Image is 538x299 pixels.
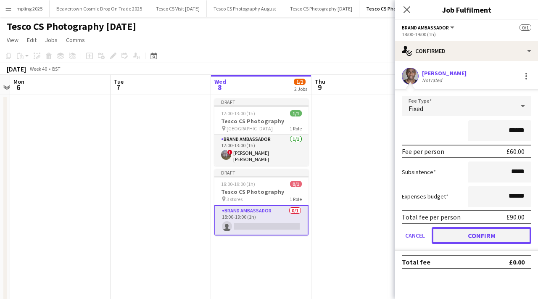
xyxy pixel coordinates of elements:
[402,147,444,156] div: Fee per person
[7,20,136,33] h1: Tesco CS Photography [DATE]
[214,135,309,166] app-card-role: Brand Ambassador1/112:00-13:00 (1h)![PERSON_NAME] [PERSON_NAME]
[422,69,467,77] div: [PERSON_NAME]
[149,0,207,17] button: Tesco CS Visit [DATE]
[402,258,430,266] div: Total fee
[52,66,61,72] div: BST
[63,34,88,45] a: Comms
[66,36,85,44] span: Comms
[359,0,440,17] button: Tesco CS Photography [DATE]
[7,65,26,73] div: [DATE]
[24,34,40,45] a: Edit
[207,0,283,17] button: Tesco CS Photography August
[314,82,325,92] span: 9
[221,110,255,116] span: 12:00-13:00 (1h)
[227,125,273,132] span: [GEOGRAPHIC_DATA]
[227,196,243,202] span: 3 stores
[290,125,302,132] span: 1 Role
[213,82,226,92] span: 8
[509,258,525,266] div: £0.00
[221,181,255,187] span: 18:00-19:00 (1h)
[409,104,423,113] span: Fixed
[402,31,531,37] div: 18:00-19:00 (1h)
[13,78,24,85] span: Mon
[3,34,22,45] a: View
[214,205,309,235] app-card-role: Brand Ambassador0/118:00-19:00 (1h)
[520,24,531,31] span: 0/1
[506,147,525,156] div: £60.00
[294,79,306,85] span: 1/2
[42,34,61,45] a: Jobs
[113,82,124,92] span: 7
[290,110,302,116] span: 1/1
[7,36,18,44] span: View
[290,181,302,187] span: 0/1
[27,36,37,44] span: Edit
[432,227,531,244] button: Confirm
[283,0,359,17] button: Tesco CS Photography [DATE]
[214,117,309,125] h3: Tesco CS Photography
[214,98,309,105] div: Draft
[402,168,436,176] label: Subsistence
[12,82,24,92] span: 6
[395,4,538,15] h3: Job Fulfilment
[214,78,226,85] span: Wed
[422,77,444,83] div: Not rated
[395,41,538,61] div: Confirmed
[294,86,307,92] div: 2 Jobs
[214,169,309,176] div: Draft
[402,227,428,244] button: Cancel
[214,98,309,166] app-job-card: Draft12:00-13:00 (1h)1/1Tesco CS Photography [GEOGRAPHIC_DATA]1 RoleBrand Ambassador1/112:00-13:0...
[315,78,325,85] span: Thu
[402,193,448,200] label: Expenses budget
[214,169,309,235] app-job-card: Draft18:00-19:00 (1h)0/1Tesco CS Photography 3 stores1 RoleBrand Ambassador0/118:00-19:00 (1h)
[214,188,309,196] h3: Tesco CS Photography
[28,66,49,72] span: Week 40
[402,213,461,221] div: Total fee per person
[45,36,58,44] span: Jobs
[402,24,456,31] button: Brand Ambassador
[506,213,525,221] div: £90.00
[114,78,124,85] span: Tue
[290,196,302,202] span: 1 Role
[402,24,449,31] span: Brand Ambassador
[227,150,232,155] span: !
[50,0,149,17] button: Beavertown Cosmic Drop On Trade 2025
